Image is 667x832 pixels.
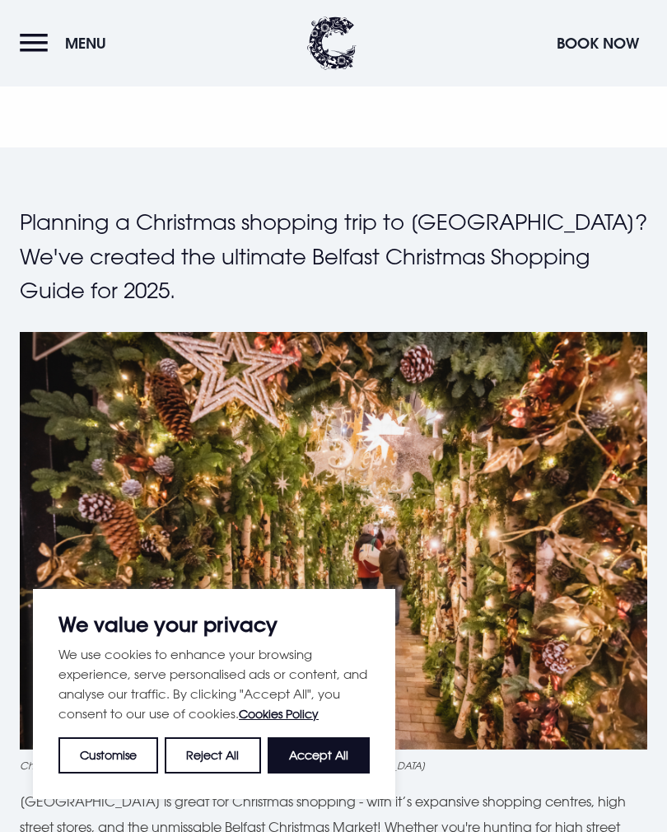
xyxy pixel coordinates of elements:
[20,332,647,750] img: An alleyway filled with Christmas decorations when Christmas shopping in Belfast
[165,737,260,774] button: Reject All
[548,26,647,61] button: Book Now
[20,26,114,61] button: Menu
[239,707,319,721] a: Cookies Policy
[268,737,370,774] button: Accept All
[20,205,647,308] p: Planning a Christmas shopping trip to [GEOGRAPHIC_DATA]? We've created the ultimate Belfast Chris...
[307,16,357,70] img: Clandeboye Lodge
[58,615,370,634] p: We value your privacy
[33,589,395,799] div: We value your privacy
[58,737,158,774] button: Customise
[20,758,647,773] figcaption: Christmas alleyway in [GEOGRAPHIC_DATA], Courtesy of Tourism [GEOGRAPHIC_DATA]
[58,644,370,724] p: We use cookies to enhance your browsing experience, serve personalised ads or content, and analys...
[65,34,106,53] span: Menu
